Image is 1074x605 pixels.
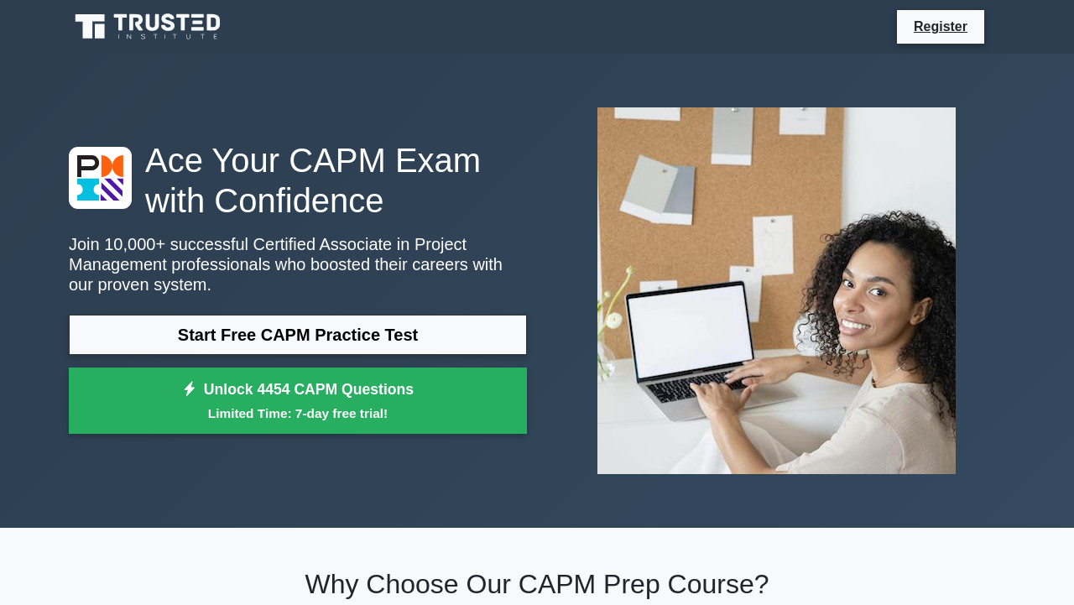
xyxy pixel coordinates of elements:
[69,568,1005,600] h2: Why Choose Our CAPM Prep Course?
[90,404,506,423] small: Limited Time: 7-day free trial!
[69,315,527,355] a: Start Free CAPM Practice Test
[69,140,527,221] h1: Ace Your CAPM Exam with Confidence
[904,16,978,37] a: Register
[69,234,527,295] p: Join 10,000+ successful Certified Associate in Project Management professionals who boosted their...
[69,368,527,435] a: Unlock 4454 CAPM QuestionsLimited Time: 7-day free trial!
